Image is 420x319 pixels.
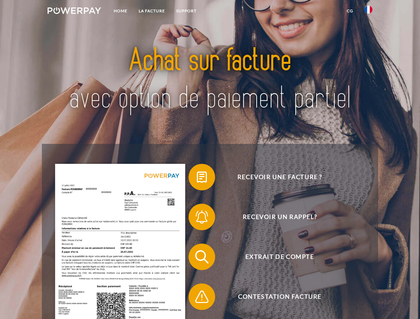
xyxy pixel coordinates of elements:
[194,169,210,185] img: qb_bill.svg
[189,164,361,190] button: Recevoir une facture ?
[194,209,210,225] img: qb_bell.svg
[189,283,361,310] button: Contestation Facture
[189,204,361,230] button: Recevoir un rappel?
[194,288,210,305] img: qb_warning.svg
[171,5,202,17] a: Support
[133,5,171,17] a: LA FACTURE
[64,32,356,127] img: title-powerpay_fr.svg
[198,204,361,230] span: Recevoir un rappel?
[198,244,361,270] span: Extrait de compte
[364,6,372,14] img: fr
[341,5,359,17] a: CG
[194,249,210,265] img: qb_search.svg
[198,164,361,190] span: Recevoir une facture ?
[189,244,361,270] button: Extrait de compte
[48,7,101,14] img: logo-powerpay-white.svg
[108,5,133,17] a: Home
[198,283,361,310] span: Contestation Facture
